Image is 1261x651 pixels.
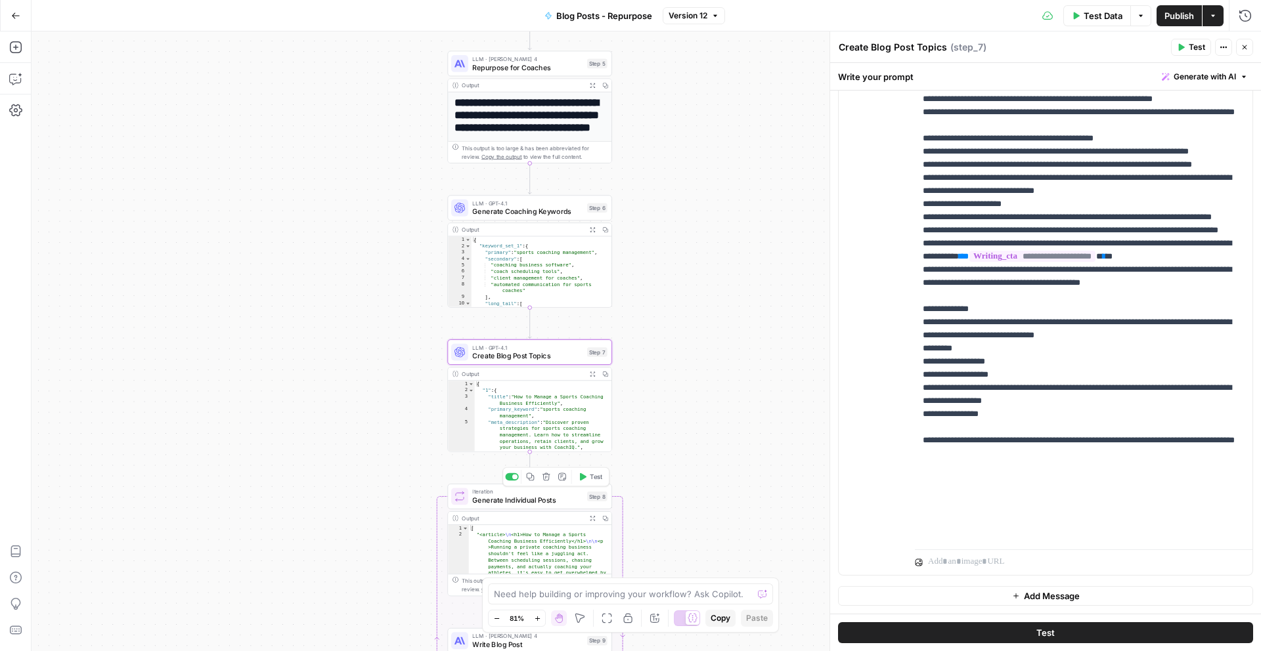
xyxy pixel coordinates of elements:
button: Publish [1157,5,1202,26]
div: Step 6 [587,203,608,213]
button: Add Message [838,586,1253,606]
g: Edge from step_6 to step_7 [528,308,531,339]
div: This output is too large & has been abbreviated for review. to view the full content. [462,144,607,161]
div: Output [462,514,583,522]
div: LLM · GPT-4.1Create Blog Post TopicsStep 7Output{ "1":{ "title":"How to Manage a Sports Coaching ... [447,339,612,451]
div: 5 [448,419,474,450]
span: LLM · GPT-4.1 [472,343,583,352]
span: Generate with AI [1174,71,1236,83]
div: Output [462,81,583,90]
div: 2 [448,387,474,394]
div: Write your prompt [830,63,1261,90]
div: Step 8 [587,492,608,501]
div: LLM · GPT-4.1Generate Coaching KeywordsStep 6Output{ "keyword_set_1":{ "primary":"sports coaching... [447,195,612,307]
span: Blog Posts - Repurpose [556,9,652,22]
button: Copy [705,610,736,627]
span: Version 12 [669,10,707,22]
div: Step 9 [587,636,608,646]
span: Generate Individual Posts [472,495,583,505]
div: 3 [448,249,472,256]
span: Repurpose for Coaches [472,62,583,72]
textarea: Create Blog Post Topics [839,41,947,54]
span: Toggle code folding, rows 1 through 58 [465,236,471,243]
span: 81% [510,613,524,623]
div: 10 [448,300,472,306]
div: 6 [448,268,472,275]
div: 11 [448,306,472,319]
div: This output is too large & has been abbreviated for review. to view the full content. [462,576,607,593]
div: 5 [448,262,472,268]
span: Copy [711,612,730,624]
button: Test [574,470,607,484]
span: Toggle code folding, rows 2 through 15 [465,243,471,249]
button: Version 12 [663,7,725,24]
div: 6 [448,451,474,457]
span: Test [1189,41,1205,53]
g: Edge from step_4 to step_5 [528,19,531,50]
span: LLM · [PERSON_NAME] 4 [472,631,583,640]
div: Step 5 [587,59,608,69]
span: Iteration [472,488,583,496]
div: Step 7 [587,347,608,357]
div: 3 [448,394,474,406]
div: Output [462,225,583,234]
span: Test [590,472,602,482]
button: Paste [741,610,773,627]
div: 1 [448,236,472,243]
span: Toggle code folding, rows 6 through 47 [468,451,474,457]
span: Generate Coaching Keywords [472,206,583,217]
div: 2 [448,243,472,249]
div: 4 [448,255,472,262]
span: Test Data [1084,9,1122,22]
span: Toggle code folding, rows 2 through 49 [468,387,474,394]
span: Add Message [1024,589,1080,602]
span: Paste [746,612,768,624]
button: Test [838,622,1253,643]
div: 8 [448,281,472,293]
span: Toggle code folding, rows 4 through 9 [465,255,471,262]
div: Output [462,369,583,378]
span: Toggle code folding, rows 1 through 3 [462,525,468,532]
span: LLM · [PERSON_NAME] 4 [472,54,583,63]
button: Test [1171,39,1211,56]
div: 1 [448,381,474,387]
span: Copy the output [481,153,521,159]
div: IterationGenerate Individual PostsStep 8TestOutput[ "<article>\n<h1>How to Manage a Sports Coachi... [447,484,612,596]
span: Toggle code folding, rows 1 through 177 [468,381,474,387]
span: Publish [1164,9,1194,22]
button: Generate with AI [1157,68,1253,85]
span: Create Blog Post Topics [472,350,583,361]
div: 4 [448,406,474,419]
span: ( step_7 ) [950,41,986,54]
span: LLM · GPT-4.1 [472,199,583,207]
button: Blog Posts - Repurpose [537,5,660,26]
button: Test Data [1063,5,1130,26]
g: Edge from step_5 to step_6 [528,163,531,194]
div: 9 [448,294,472,301]
span: Toggle code folding, rows 10 through 14 [465,300,471,306]
span: Test [1036,626,1055,639]
div: 1 [448,525,469,532]
div: 7 [448,275,472,282]
span: Write Blog Post [472,639,583,650]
